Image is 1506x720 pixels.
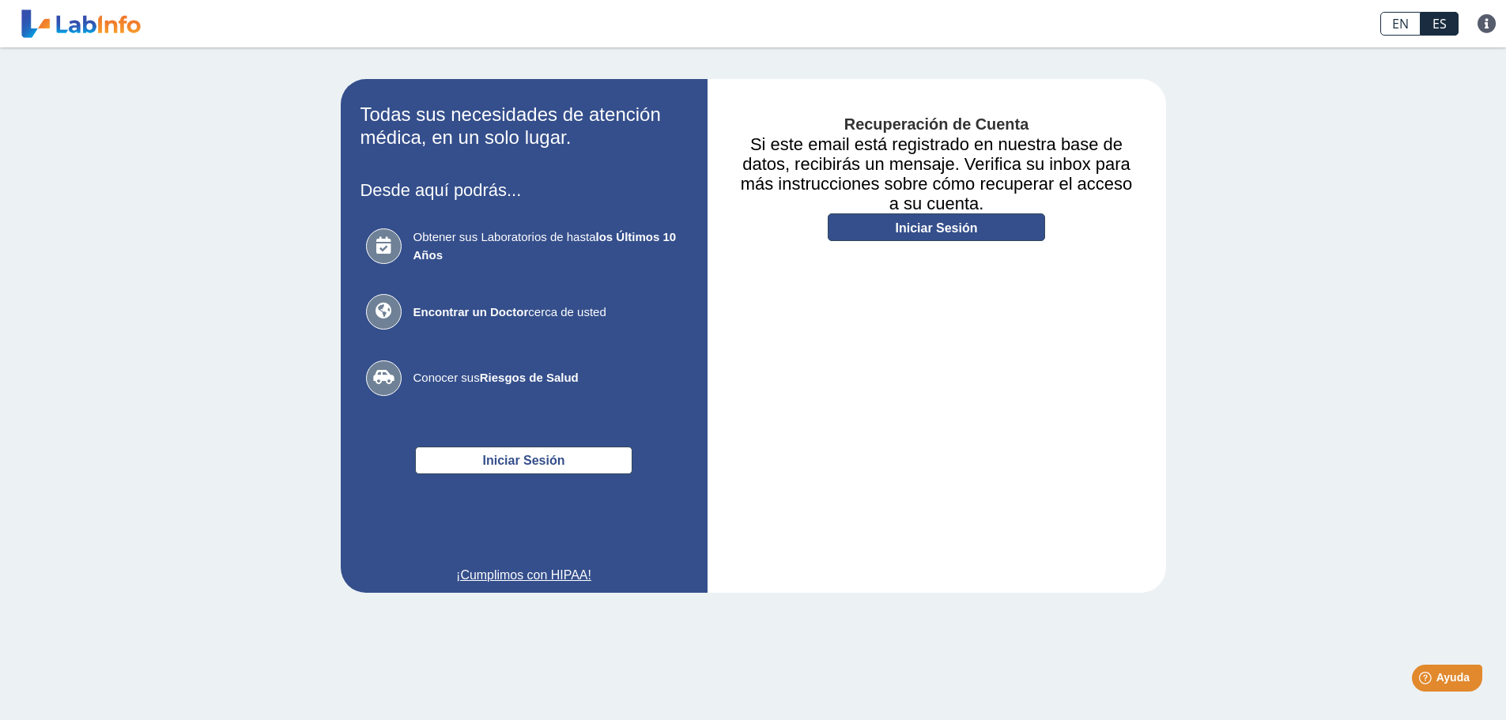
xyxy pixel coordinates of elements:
[1365,658,1489,703] iframe: Help widget launcher
[1421,12,1459,36] a: ES
[1380,12,1421,36] a: EN
[480,371,579,384] b: Riesgos de Salud
[360,180,688,200] h3: Desde aquí podrás...
[413,228,682,264] span: Obtener sus Laboratorios de hasta
[415,447,632,474] button: Iniciar Sesión
[731,134,1142,213] h3: Si este email está registrado en nuestra base de datos, recibirás un mensaje. Verifica su inbox p...
[828,213,1045,241] a: Iniciar Sesión
[413,303,682,322] span: cerca de usted
[360,104,688,149] h2: Todas sus necesidades de atención médica, en un solo lugar.
[731,115,1142,134] h4: Recuperación de Cuenta
[413,230,677,262] b: los Últimos 10 Años
[360,566,688,585] a: ¡Cumplimos con HIPAA!
[413,305,529,319] b: Encontrar un Doctor
[413,369,682,387] span: Conocer sus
